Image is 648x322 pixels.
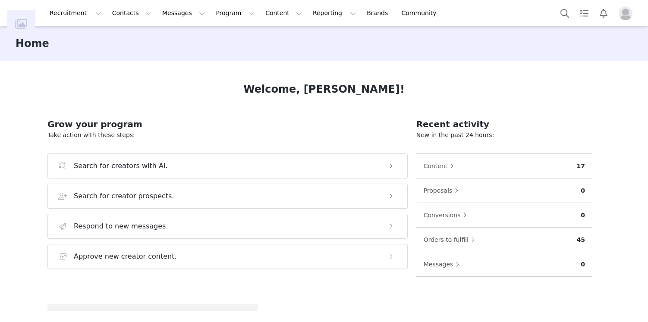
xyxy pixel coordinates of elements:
p: Take action with these steps: [47,131,408,140]
h2: Grow your program [47,118,408,131]
button: Notifications [594,3,613,23]
h1: Welcome, [PERSON_NAME]! [243,81,405,97]
button: Search [555,3,574,23]
button: Orders to fulfill [423,233,479,247]
button: Conversions [423,208,472,222]
a: Community [396,3,446,23]
a: Brands [362,3,396,23]
button: Messages [157,3,210,23]
h3: Search for creators with AI. [74,161,168,171]
p: New in the past 24 hours: [416,131,592,140]
h2: Recent activity [416,118,592,131]
h3: Search for creator prospects. [74,191,174,201]
a: Tasks [575,3,594,23]
p: 0 [581,211,585,220]
p: 45 [577,235,585,244]
h3: Home [16,36,49,51]
button: Program [211,3,260,23]
button: Recruitment [44,3,107,23]
h3: Respond to new messages. [74,221,168,231]
button: Approve new creator content. [47,244,408,269]
h3: Approve new creator content. [74,251,177,262]
button: Search for creator prospects. [47,184,408,209]
p: 17 [577,162,585,171]
p: 0 [581,260,585,269]
button: Contacts [107,3,157,23]
button: Respond to new messages. [47,214,408,239]
button: Profile [613,6,641,20]
button: Content [260,3,307,23]
button: Content [423,159,459,173]
p: 0 [581,186,585,195]
button: Proposals [423,184,463,197]
button: Search for creators with AI. [47,153,408,178]
button: Messages [423,257,464,271]
button: Reporting [308,3,361,23]
img: placeholder-profile.jpg [619,6,632,20]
